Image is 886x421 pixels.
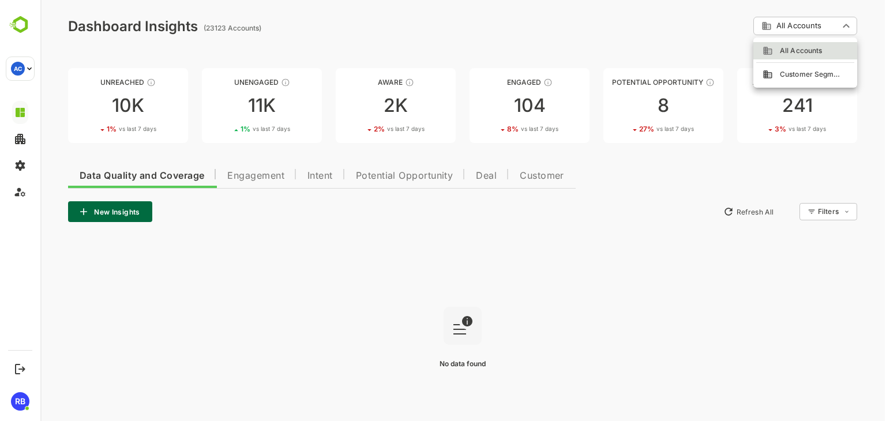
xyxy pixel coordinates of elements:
[722,46,808,56] div: All Accounts
[733,69,801,80] span: Customer Segment
[722,69,808,80] div: Customer Segment
[733,46,782,56] span: All Accounts
[11,392,29,411] div: RB
[11,62,25,76] div: AC
[12,361,28,377] button: Logout
[6,14,35,36] img: BambooboxLogoMark.f1c84d78b4c51b1a7b5f700c9845e183.svg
